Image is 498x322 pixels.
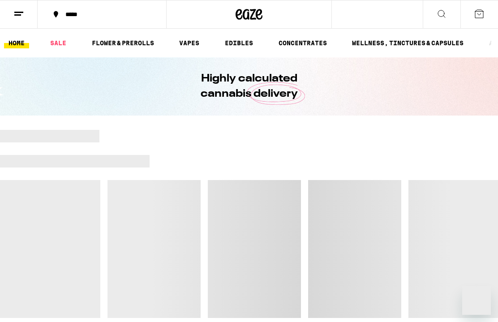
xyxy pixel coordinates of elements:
[462,286,491,315] iframe: Button to launch messaging window
[87,38,159,48] a: FLOWER & PREROLLS
[274,38,331,48] a: CONCENTRATES
[4,38,29,48] a: HOME
[46,38,71,48] a: SALE
[220,38,258,48] a: EDIBLES
[175,38,204,48] a: VAPES
[175,71,323,102] h1: Highly calculated cannabis delivery
[348,38,468,48] a: WELLNESS, TINCTURES & CAPSULES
